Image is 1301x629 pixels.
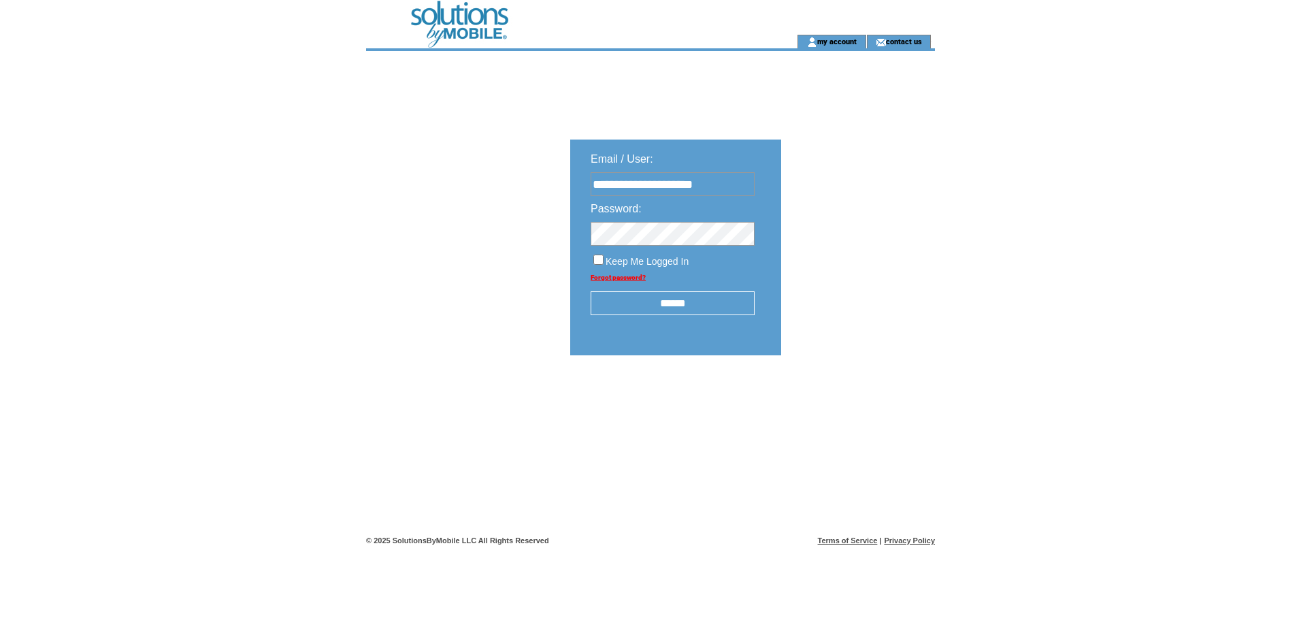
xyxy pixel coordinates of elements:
[886,37,922,46] a: contact us
[591,153,653,165] span: Email / User:
[591,274,646,281] a: Forgot password?
[807,37,817,48] img: account_icon.gif
[818,536,878,545] a: Terms of Service
[606,256,689,267] span: Keep Me Logged In
[591,203,642,214] span: Password:
[884,536,935,545] a: Privacy Policy
[821,389,889,406] img: transparent.png
[817,37,857,46] a: my account
[366,536,549,545] span: © 2025 SolutionsByMobile LLC All Rights Reserved
[876,37,886,48] img: contact_us_icon.gif
[880,536,882,545] span: |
